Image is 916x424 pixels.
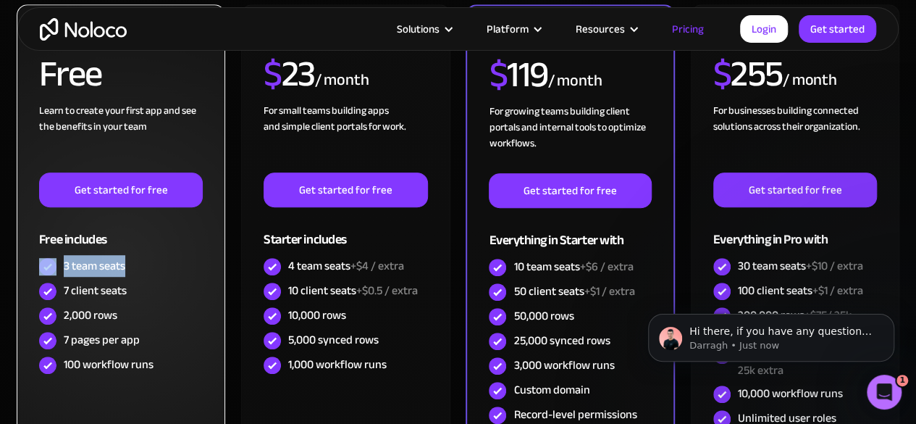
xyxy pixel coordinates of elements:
iframe: Intercom live chat [867,375,902,410]
div: Solutions [379,20,468,38]
h2: 23 [264,56,315,92]
div: Platform [487,20,529,38]
div: 2,000 rows [64,307,117,323]
div: 3 team seats [64,258,125,274]
a: Login [740,15,788,43]
a: Get started [799,15,876,43]
span: +$6 / extra [579,256,633,278]
div: 100 workflow runs [64,357,154,373]
div: Solutions [397,20,440,38]
div: 25,000 synced rows [513,333,610,349]
div: Everything in Starter with [489,208,651,255]
a: home [40,18,127,41]
div: 10,000 workflow runs [738,386,843,402]
div: 50,000 rows [513,308,573,324]
div: 10 client seats [288,283,418,299]
div: 10 team seats [513,259,633,275]
a: Get started for free [489,173,651,208]
div: 50 client seats [513,283,634,299]
div: 1,000 workflow runs [288,357,387,373]
div: Resources [558,20,654,38]
span: +$4 / extra [350,255,404,277]
div: / month [315,69,369,92]
h2: 119 [489,57,547,93]
div: / month [783,69,837,92]
span: 1 [896,375,908,386]
div: Learn to create your first app and see the benefits in your team ‍ [39,103,203,172]
div: Platform [468,20,558,38]
span: +$1 / extra [584,280,634,302]
h2: Free [39,56,102,92]
span: +$1 / extra [812,280,863,302]
div: 7 pages per app [64,332,140,348]
span: $ [489,41,507,109]
div: Resources [576,20,625,38]
div: 30 team seats [738,258,863,274]
div: 4 team seats [288,258,404,274]
h2: 255 [713,56,783,92]
span: $ [713,40,731,108]
span: +$10 / extra [806,255,863,277]
div: Custom domain [513,382,589,398]
div: Everything in Pro with [713,207,877,254]
div: For small teams building apps and simple client portals for work. ‍ [264,103,427,172]
div: Record-level permissions [513,407,636,423]
a: Get started for free [39,172,203,207]
div: For growing teams building client portals and internal tools to optimize workflows. [489,104,651,173]
a: Pricing [654,20,722,38]
iframe: Intercom notifications message [626,283,916,385]
span: $ [264,40,282,108]
a: Get started for free [264,172,427,207]
div: / month [547,70,602,93]
a: Get started for free [713,172,877,207]
div: 3,000 workflow runs [513,357,614,373]
div: For businesses building connected solutions across their organization. ‍ [713,103,877,172]
span: +$0.5 / extra [356,280,418,302]
div: 5,000 synced rows [288,332,379,348]
div: 7 client seats [64,283,127,299]
div: 10,000 rows [288,307,346,323]
div: Free includes [39,207,203,254]
div: Starter includes [264,207,427,254]
div: 100 client seats [738,283,863,299]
